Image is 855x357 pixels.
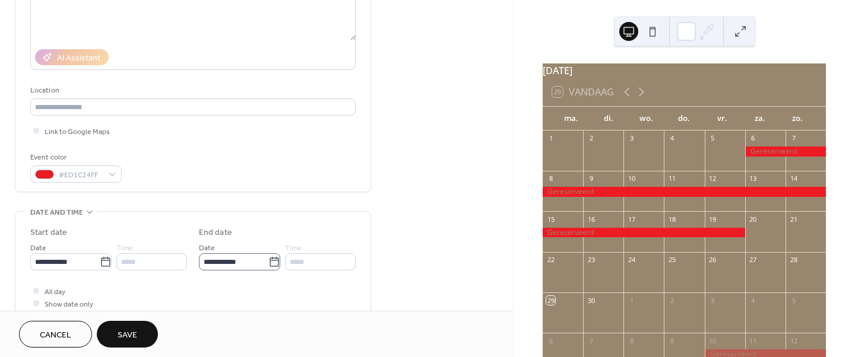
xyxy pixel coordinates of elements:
div: 27 [749,256,758,264]
div: Location [30,84,353,97]
div: 14 [789,174,798,183]
div: 2 [587,134,596,143]
div: 11 [749,336,758,345]
div: di. [590,107,628,130]
div: 25 [667,256,676,264]
div: 30 [587,296,596,305]
span: Link to Google Maps [45,126,110,138]
button: Save [97,321,158,348]
div: 3 [627,134,636,143]
div: zo. [778,107,816,130]
span: Date and time [30,206,83,219]
div: 8 [546,174,555,183]
span: Time [285,242,302,254]
button: Cancel [19,321,92,348]
div: 12 [708,174,717,183]
div: Start date [30,227,67,239]
div: 4 [749,296,758,305]
div: 18 [667,215,676,224]
div: wo. [628,107,666,130]
span: #ED1C24FF [59,169,103,181]
div: 13 [749,174,758,183]
div: vr. [703,107,741,130]
div: 8 [627,336,636,345]
div: 9 [667,336,676,345]
div: Gereserveerd [745,146,826,157]
div: 5 [708,134,717,143]
span: Time [116,242,133,254]
div: 5 [789,296,798,305]
span: All day [45,286,65,298]
div: 4 [667,134,676,143]
div: 21 [789,215,798,224]
div: 2 [667,296,676,305]
div: 24 [627,256,636,264]
div: 6 [749,134,758,143]
div: 7 [587,336,596,345]
div: 16 [587,215,596,224]
span: Date [30,242,46,254]
div: End date [199,227,232,239]
div: 29 [546,296,555,305]
div: 1 [627,296,636,305]
div: do. [666,107,704,130]
div: 28 [789,256,798,264]
div: 7 [789,134,798,143]
div: 9 [587,174,596,183]
div: 26 [708,256,717,264]
div: 3 [708,296,717,305]
span: Date [199,242,215,254]
div: 23 [587,256,596,264]
span: Cancel [40,329,71,342]
span: Show date only [45,298,93,311]
div: 11 [667,174,676,183]
div: ma. [552,107,590,130]
div: 17 [627,215,636,224]
div: 20 [749,215,758,224]
div: 12 [789,336,798,345]
div: 10 [627,174,636,183]
div: 10 [708,336,717,345]
div: Gereserveerd [543,187,826,197]
span: Save [118,329,137,342]
div: 6 [546,336,555,345]
div: 22 [546,256,555,264]
div: Event color [30,151,119,164]
div: za. [741,107,779,130]
div: 19 [708,215,717,224]
div: 1 [546,134,555,143]
div: [DATE] [543,63,826,78]
div: Gereserveerd [543,228,745,238]
div: 15 [546,215,555,224]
